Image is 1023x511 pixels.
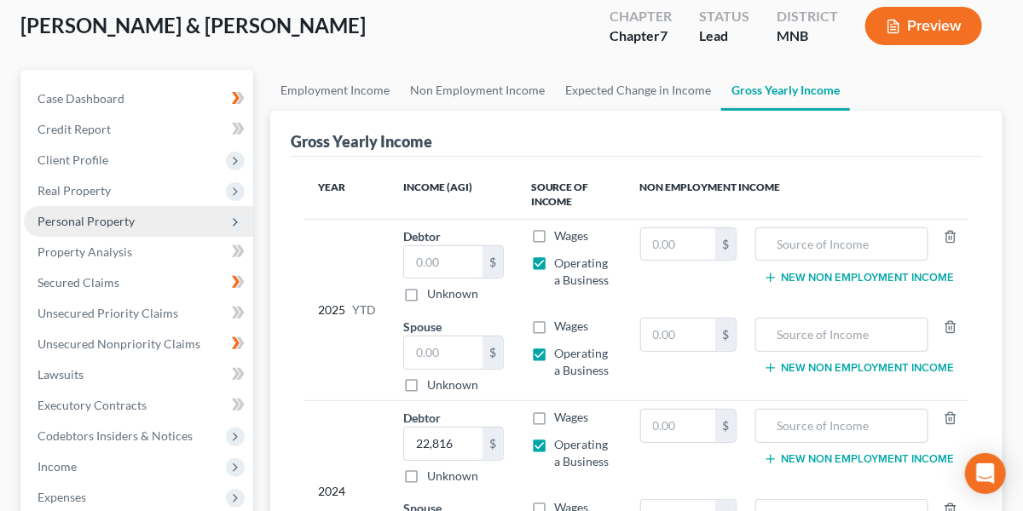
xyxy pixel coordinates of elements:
a: Property Analysis [24,237,253,267]
div: Status [699,7,749,26]
button: New Non Employment Income [764,361,954,375]
span: Wages [555,410,589,424]
th: Year [304,170,390,220]
span: Operating a Business [555,437,610,468]
button: New Non Employment Income [764,452,954,466]
a: Unsecured Priority Claims [24,298,253,329]
span: Credit Report [38,122,111,136]
a: Lawsuits [24,359,253,390]
span: Unsecured Nonpriority Claims [38,336,200,351]
input: 0.00 [641,410,716,442]
span: YTD [352,301,376,319]
div: 2025 [318,227,376,393]
span: Operating a Business [555,346,610,377]
div: Gross Yearly Income [291,131,432,152]
span: Expenses [38,490,86,504]
span: Property Analysis [38,244,132,259]
span: [PERSON_NAME] & [PERSON_NAME] [20,13,366,37]
a: Case Dashboard [24,83,253,114]
div: $ [483,246,503,278]
a: Unsecured Nonpriority Claims [24,329,253,359]
span: Unsecured Priority Claims [38,306,178,320]
a: Gross Yearly Income [721,70,850,111]
a: Executory Contracts [24,390,253,421]
label: Debtor [403,227,441,245]
span: Income [38,459,77,474]
span: Operating a Business [555,255,610,287]
a: Employment Income [270,70,400,111]
a: Non Employment Income [400,70,555,111]
th: Income (AGI) [390,170,517,220]
label: Unknown [427,376,478,393]
div: $ [715,410,736,442]
a: Expected Change in Income [555,70,721,111]
input: 0.00 [404,428,483,460]
span: Wages [555,228,589,243]
input: Source of Income [765,228,919,261]
span: Case Dashboard [38,91,124,106]
label: Unknown [427,285,478,302]
label: Unknown [427,468,478,485]
div: Lead [699,26,749,46]
div: Open Intercom Messenger [965,453,1006,494]
label: Spouse [403,318,442,336]
span: Lawsuits [38,367,84,382]
input: 0.00 [404,246,483,278]
th: Source of Income [517,170,627,220]
span: Real Property [38,183,111,198]
div: Chapter [610,26,672,46]
th: Non Employment Income [627,170,968,220]
div: District [777,7,838,26]
span: Executory Contracts [38,398,147,412]
input: 0.00 [404,336,483,369]
div: $ [715,319,736,351]
div: MNB [777,26,838,46]
div: Chapter [610,7,672,26]
button: Preview [865,7,982,45]
a: Secured Claims [24,267,253,298]
input: Source of Income [765,410,919,442]
input: 0.00 [641,319,716,351]
span: Secured Claims [38,275,119,290]
input: 0.00 [641,228,716,261]
span: Personal Property [38,214,135,228]
span: Wages [555,319,589,333]
div: $ [483,336,503,369]
span: Codebtors Insiders & Notices [38,428,193,443]
span: Client Profile [38,152,108,167]
div: $ [715,228,736,261]
input: Source of Income [765,319,919,351]
div: $ [483,428,503,460]
a: Credit Report [24,114,253,145]
span: 7 [660,27,668,43]
label: Debtor [403,409,441,427]
button: New Non Employment Income [764,271,954,284]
